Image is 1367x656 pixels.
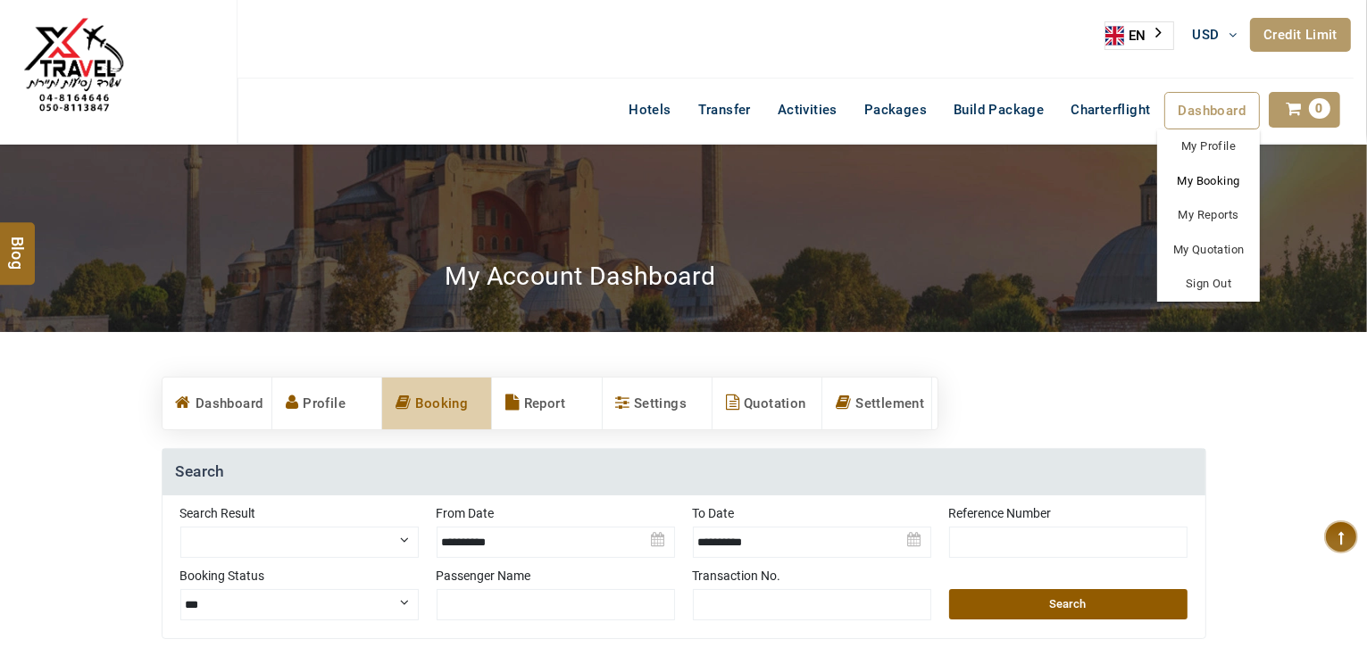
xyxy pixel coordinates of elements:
[822,378,931,429] a: Settlement
[713,378,821,429] a: Quotation
[603,378,712,429] a: Settings
[1193,27,1220,43] span: USD
[1057,92,1163,128] a: Charterflight
[940,92,1057,128] a: Build Package
[615,92,684,128] a: Hotels
[1157,129,1260,164] a: My Profile
[1157,198,1260,233] a: My Reports
[1157,233,1260,268] a: My Quotation
[1250,18,1351,52] a: Credit Limit
[685,92,764,128] a: Transfer
[1071,102,1150,118] span: Charterflight
[272,378,381,429] a: Profile
[1105,22,1173,49] a: EN
[1309,98,1330,119] span: 0
[180,504,419,522] label: Search Result
[180,567,419,585] label: Booking Status
[446,261,716,292] h2: My Account Dashboard
[1269,92,1340,128] a: 0
[437,567,675,585] label: Passenger Name
[13,8,134,129] img: The Royal Line Holidays
[1104,21,1174,50] aside: Language selected: English
[1104,21,1174,50] div: Language
[1157,164,1260,199] a: My Booking
[163,449,1205,495] h4: Search
[949,504,1188,522] label: Reference Number
[1179,103,1246,119] span: Dashboard
[693,567,931,585] label: Transaction No.
[163,378,271,429] a: Dashboard
[382,378,491,429] a: Booking
[949,589,1188,619] button: Search
[6,236,29,251] span: Blog
[764,92,851,128] a: Activities
[851,92,940,128] a: Packages
[492,378,601,429] a: Report
[1157,267,1260,302] a: Sign Out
